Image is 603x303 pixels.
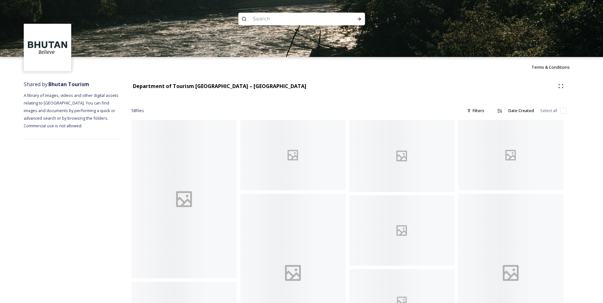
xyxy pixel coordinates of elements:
span: 58 file s [131,108,144,114]
strong: Bhutan Tourism [48,81,89,88]
div: Filters [464,104,487,117]
span: Select all [540,108,557,114]
img: BT_Logo_BB_Lockup_CMYK_High%2520Res.jpg [25,25,71,71]
span: Terms & Conditions [531,64,570,70]
span: A library of images, videos and other digital assets relating to [GEOGRAPHIC_DATA]. You can find ... [24,92,119,129]
div: Date Created [505,104,537,117]
a: Terms & Conditions [531,63,579,71]
span: Shared by: [24,81,89,88]
strong: Department of Tourism [GEOGRAPHIC_DATA] – [GEOGRAPHIC_DATA] [133,83,306,90]
input: Search [250,12,336,26]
